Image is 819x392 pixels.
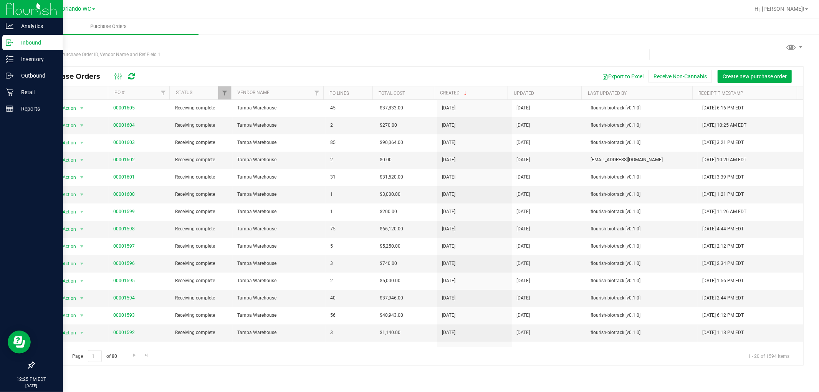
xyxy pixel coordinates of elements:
[591,277,693,284] span: flourish-biotrack [v0.1.0]
[237,156,321,164] span: Tampa Warehouse
[516,191,530,198] span: [DATE]
[380,294,403,302] span: $37,946.00
[718,70,792,83] button: Create new purchase order
[702,122,746,129] span: [DATE] 10:25 AM EDT
[77,172,87,183] span: select
[77,155,87,165] span: select
[330,260,371,267] span: 3
[129,350,140,361] a: Go to the next page
[113,174,135,180] a: 00001601
[591,208,693,215] span: flourish-biotrack [v0.1.0]
[702,329,744,336] span: [DATE] 1:18 PM EDT
[175,208,228,215] span: Receiving complete
[113,313,135,318] a: 00001593
[516,312,530,319] span: [DATE]
[330,156,371,164] span: 2
[66,350,124,362] span: Page of 80
[442,104,455,112] span: [DATE]
[113,243,135,249] a: 00001597
[56,103,77,114] span: Action
[77,224,87,235] span: select
[113,192,135,197] a: 00001600
[56,224,77,235] span: Action
[175,329,228,336] span: Receiving complete
[56,241,77,252] span: Action
[591,139,693,146] span: flourish-biotrack [v0.1.0]
[175,225,228,233] span: Receiving complete
[237,104,321,112] span: Tampa Warehouse
[175,122,228,129] span: Receiving complete
[330,139,371,146] span: 85
[237,139,321,146] span: Tampa Warehouse
[113,278,135,283] a: 00001595
[175,260,228,267] span: Receiving complete
[702,294,744,302] span: [DATE] 2:44 PM EDT
[380,208,397,215] span: $200.00
[237,277,321,284] span: Tampa Warehouse
[516,139,530,146] span: [DATE]
[62,6,91,12] span: Orlando WC
[742,350,796,362] span: 1 - 20 of 1594 items
[88,350,102,362] input: 1
[516,122,530,129] span: [DATE]
[56,155,77,165] span: Action
[77,258,87,269] span: select
[380,329,400,336] span: $1,140.00
[56,293,77,304] span: Action
[442,243,455,250] span: [DATE]
[380,243,400,250] span: $5,250.00
[175,156,228,164] span: Receiving complete
[516,294,530,302] span: [DATE]
[56,310,77,321] span: Action
[6,72,13,79] inline-svg: Outbound
[516,208,530,215] span: [DATE]
[723,73,787,79] span: Create new purchase order
[591,260,693,267] span: flourish-biotrack [v0.1.0]
[442,156,455,164] span: [DATE]
[3,376,60,383] p: 12:25 PM EDT
[175,243,228,250] span: Receiving complete
[56,120,77,131] span: Action
[237,90,270,95] a: Vendor Name
[175,312,228,319] span: Receiving complete
[34,49,650,60] input: Search Purchase Order ID, Vendor Name and Ref Field 1
[175,174,228,181] span: Receiving complete
[442,225,455,233] span: [DATE]
[380,312,403,319] span: $40,943.00
[380,225,403,233] span: $66,120.00
[237,208,321,215] span: Tampa Warehouse
[80,23,137,30] span: Purchase Orders
[56,172,77,183] span: Action
[591,225,693,233] span: flourish-biotrack [v0.1.0]
[175,277,228,284] span: Receiving complete
[330,191,371,198] span: 1
[649,70,712,83] button: Receive Non-Cannabis
[591,156,693,164] span: [EMAIL_ADDRESS][DOMAIN_NAME]
[702,277,744,284] span: [DATE] 1:56 PM EDT
[380,174,403,181] span: $31,520.00
[113,140,135,145] a: 00001603
[330,122,371,129] span: 2
[702,139,744,146] span: [DATE] 3:21 PM EDT
[702,156,746,164] span: [DATE] 10:20 AM EDT
[516,260,530,267] span: [DATE]
[516,225,530,233] span: [DATE]
[175,191,228,198] span: Receiving complete
[380,260,397,267] span: $740.00
[77,327,87,338] span: select
[442,174,455,181] span: [DATE]
[6,55,13,63] inline-svg: Inventory
[77,103,87,114] span: select
[516,277,530,284] span: [DATE]
[40,91,105,96] div: Actions
[77,137,87,148] span: select
[597,70,649,83] button: Export to Excel
[13,38,60,47] p: Inbound
[56,345,77,356] span: Action
[77,120,87,131] span: select
[56,137,77,148] span: Action
[330,208,371,215] span: 1
[754,6,804,12] span: Hi, [PERSON_NAME]!
[702,191,744,198] span: [DATE] 1:21 PM EDT
[175,104,228,112] span: Receiving complete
